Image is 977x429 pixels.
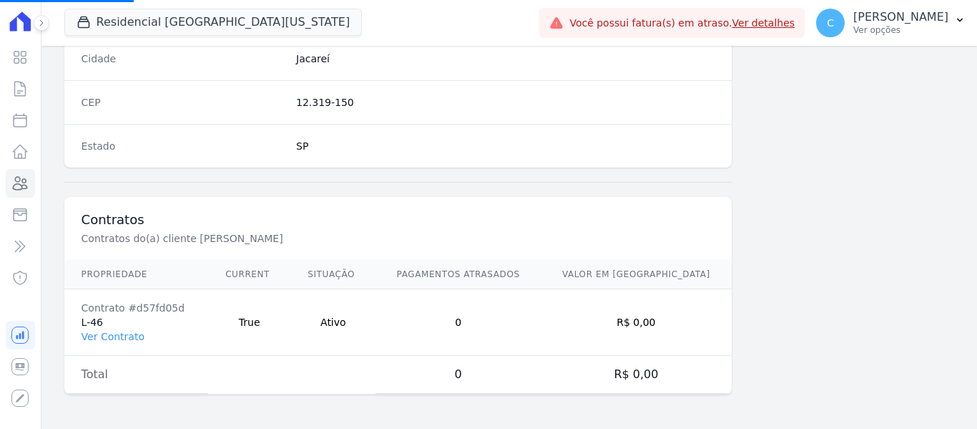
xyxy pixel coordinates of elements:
[82,139,285,153] dt: Estado
[541,289,732,356] td: R$ 0,00
[827,18,834,28] span: C
[208,260,290,289] th: Current
[82,301,192,315] div: Contrato #d57fd05d
[82,211,715,228] h3: Contratos
[64,260,209,289] th: Propriedade
[853,24,948,36] p: Ver opções
[296,139,715,153] dd: SP
[296,95,715,110] dd: 12.319-150
[541,356,732,394] td: R$ 0,00
[64,356,209,394] td: Total
[805,3,977,43] button: C [PERSON_NAME] Ver opções
[82,231,562,246] p: Contratos do(a) cliente [PERSON_NAME]
[296,52,715,66] dd: Jacareí
[64,289,209,356] td: L-46
[290,289,375,356] td: Ativo
[82,95,285,110] dt: CEP
[64,9,363,36] button: Residencial [GEOGRAPHIC_DATA][US_STATE]
[375,260,540,289] th: Pagamentos Atrasados
[82,331,144,342] a: Ver Contrato
[375,289,540,356] td: 0
[375,356,540,394] td: 0
[732,17,795,29] a: Ver detalhes
[82,52,285,66] dt: Cidade
[853,10,948,24] p: [PERSON_NAME]
[208,289,290,356] td: True
[290,260,375,289] th: Situação
[569,16,795,31] span: Você possui fatura(s) em atraso.
[541,260,732,289] th: Valor em [GEOGRAPHIC_DATA]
